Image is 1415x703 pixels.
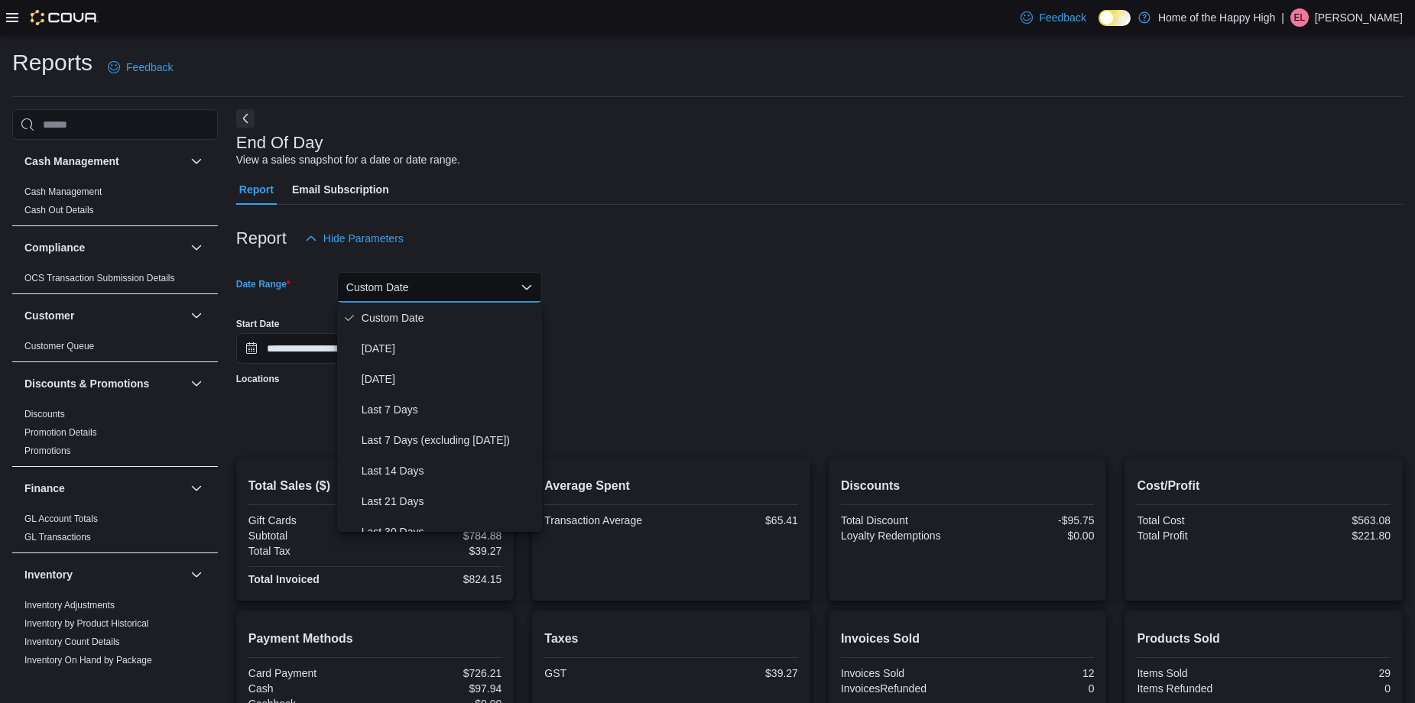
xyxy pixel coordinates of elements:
[24,655,152,666] a: Inventory On Hand by Package
[1267,682,1391,695] div: 0
[24,204,94,216] span: Cash Out Details
[1099,26,1099,27] span: Dark Mode
[248,545,372,557] div: Total Tax
[24,240,85,255] h3: Compliance
[378,530,502,542] div: $784.88
[544,514,668,526] div: Transaction Average
[1137,477,1391,495] h2: Cost/Profit
[248,682,372,695] div: Cash
[378,682,502,695] div: $97.94
[187,306,206,325] button: Customer
[12,269,218,293] div: Compliance
[24,445,71,457] span: Promotions
[24,376,184,391] button: Discounts & Promotions
[24,513,98,524] a: GL Account Totals
[841,514,965,526] div: Total Discount
[248,667,372,679] div: Card Payment
[24,341,94,351] a: Customer Queue
[236,229,287,248] h3: Report
[236,152,460,168] div: View a sales snapshot for a date or date range.
[248,573,320,585] strong: Total Invoiced
[24,154,184,169] button: Cash Management
[24,617,149,630] span: Inventory by Product Historical
[248,477,502,495] h2: Total Sales ($)
[1290,8,1309,27] div: Emily Landry
[24,481,65,496] h3: Finance
[24,376,149,391] h3: Discounts & Promotions
[24,532,91,543] a: GL Transactions
[187,152,206,170] button: Cash Management
[323,231,404,246] span: Hide Parameters
[12,337,218,361] div: Customer
[1039,10,1086,25] span: Feedback
[24,272,175,284] span: OCS Transaction Submission Details
[1267,514,1391,526] div: $563.08
[126,60,173,75] span: Feedback
[24,186,102,198] span: Cash Management
[24,637,120,647] a: Inventory Count Details
[239,174,274,205] span: Report
[24,154,119,169] h3: Cash Management
[378,667,502,679] div: $726.21
[1137,682,1261,695] div: Items Refunded
[24,426,97,439] span: Promotion Details
[24,408,65,420] span: Discounts
[1315,8,1403,27] p: [PERSON_NAME]
[236,333,383,364] input: Press the down key to open a popover containing a calendar.
[12,405,218,466] div: Discounts & Promotions
[12,47,92,78] h1: Reports
[236,109,255,128] button: Next
[24,205,94,215] a: Cash Out Details
[841,530,965,542] div: Loyalty Redemptions
[971,667,1095,679] div: 12
[24,308,184,323] button: Customer
[841,682,965,695] div: InvoicesRefunded
[1281,8,1284,27] p: |
[236,134,323,152] h3: End Of Day
[1137,667,1261,679] div: Items Sold
[841,667,965,679] div: Invoices Sold
[24,567,73,582] h3: Inventory
[1099,10,1131,26] input: Dark Mode
[1158,8,1275,27] p: Home of the Happy High
[971,530,1095,542] div: $0.00
[362,400,536,419] span: Last 7 Days
[674,667,798,679] div: $39.27
[362,431,536,449] span: Last 7 Days (excluding [DATE])
[102,52,179,83] a: Feedback
[187,238,206,257] button: Compliance
[12,183,218,225] div: Cash Management
[236,318,280,330] label: Start Date
[24,273,175,283] a: OCS Transaction Submission Details
[841,630,1095,648] h2: Invoices Sold
[24,567,184,582] button: Inventory
[24,654,152,666] span: Inventory On Hand by Package
[24,600,115,611] a: Inventory Adjustments
[248,630,502,648] h2: Payment Methods
[187,374,206,393] button: Discounts & Promotions
[1294,8,1306,27] span: EL
[378,545,502,557] div: $39.27
[24,599,115,611] span: Inventory Adjustments
[1137,530,1261,542] div: Total Profit
[1267,667,1391,679] div: 29
[24,636,120,648] span: Inventory Count Details
[24,445,71,456] a: Promotions
[31,10,99,25] img: Cova
[1137,514,1261,526] div: Total Cost
[971,514,1095,526] div: -$95.75
[24,340,94,352] span: Customer Queue
[1267,530,1391,542] div: $221.80
[292,174,389,205] span: Email Subscription
[24,409,65,420] a: Discounts
[674,514,798,526] div: $65.41
[24,240,184,255] button: Compliance
[362,462,536,480] span: Last 14 Days
[24,513,98,525] span: GL Account Totals
[337,272,542,303] button: Custom Date
[544,630,798,648] h2: Taxes
[841,477,1095,495] h2: Discounts
[544,477,798,495] h2: Average Spent
[24,427,97,438] a: Promotion Details
[362,523,536,541] span: Last 30 Days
